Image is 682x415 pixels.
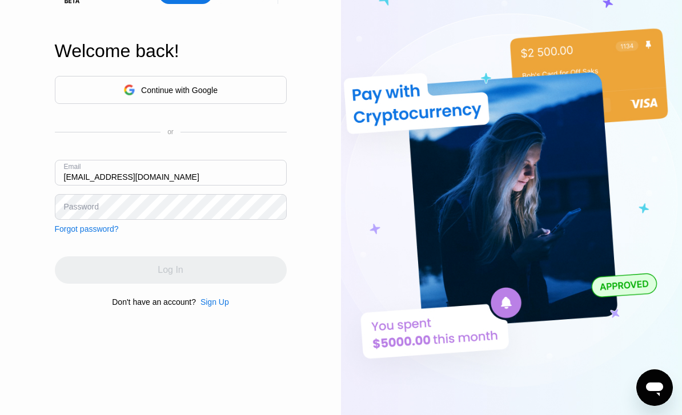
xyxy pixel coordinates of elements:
div: or [167,128,174,136]
div: Don't have an account? [112,297,196,307]
div: Email [64,163,81,171]
div: Welcome back! [55,41,287,62]
div: Forgot password? [55,224,119,233]
div: Continue with Google [55,76,287,104]
div: Password [64,202,99,211]
div: Sign Up [196,297,229,307]
div: Sign Up [200,297,229,307]
div: Continue with Google [141,86,218,95]
iframe: Button to launch messaging window [636,369,673,406]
